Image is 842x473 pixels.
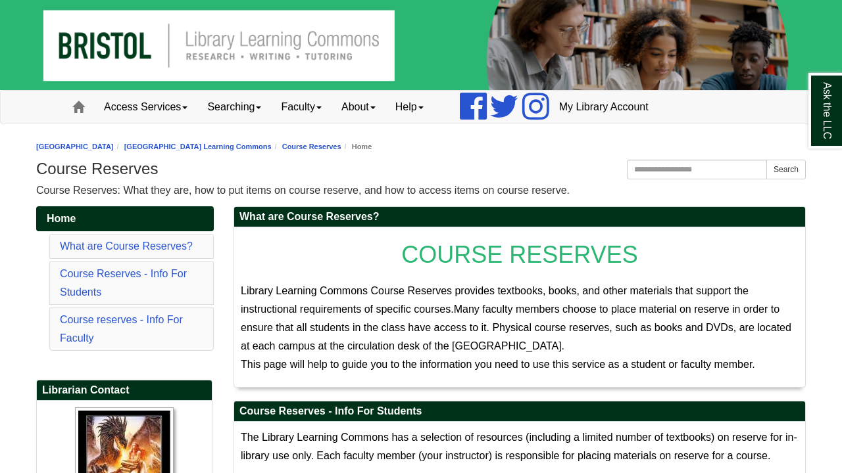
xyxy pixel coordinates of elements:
span: The Library Learning Commons has a selection of resources (including a limited number of textbook... [241,432,797,461]
a: Faculty [271,91,332,124]
a: My Library Account [549,91,658,124]
a: Course Reserves - Info For Students [60,268,187,298]
li: Home [341,141,372,153]
span: COURSE RESERVES [401,241,637,268]
a: About [332,91,385,124]
h2: Course Reserves - Info For Students [234,401,805,422]
span: Home [47,213,76,224]
h2: Librarian Contact [37,380,212,401]
a: Home [36,206,214,231]
h2: What are Course Reserves? [234,207,805,227]
a: Searching [197,91,271,124]
a: What are Course Reserves? [60,240,193,252]
span: Library Learning Commons Course Reserves provides textbooks, books, and other materials that supp... [241,285,749,315]
a: Course Reserves [282,143,341,150]
h1: Course Reserves [36,160,806,178]
span: Many faculty members choose to place material on reserve in order to ensure that all students in ... [241,304,791,351]
a: Help [385,91,433,124]
span: This page will help to guide you to the information you need to use this service as a student or ... [241,359,755,370]
a: Access Services [94,91,197,124]
a: [GEOGRAPHIC_DATA] Learning Commons [124,143,272,150]
a: Course reserves - Info For Faculty [60,314,183,344]
nav: breadcrumb [36,141,806,153]
span: Course Reserves: What they are, how to put items on course reserve, and how to access items on co... [36,185,570,196]
a: [GEOGRAPHIC_DATA] [36,143,114,150]
button: Search [766,160,806,179]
